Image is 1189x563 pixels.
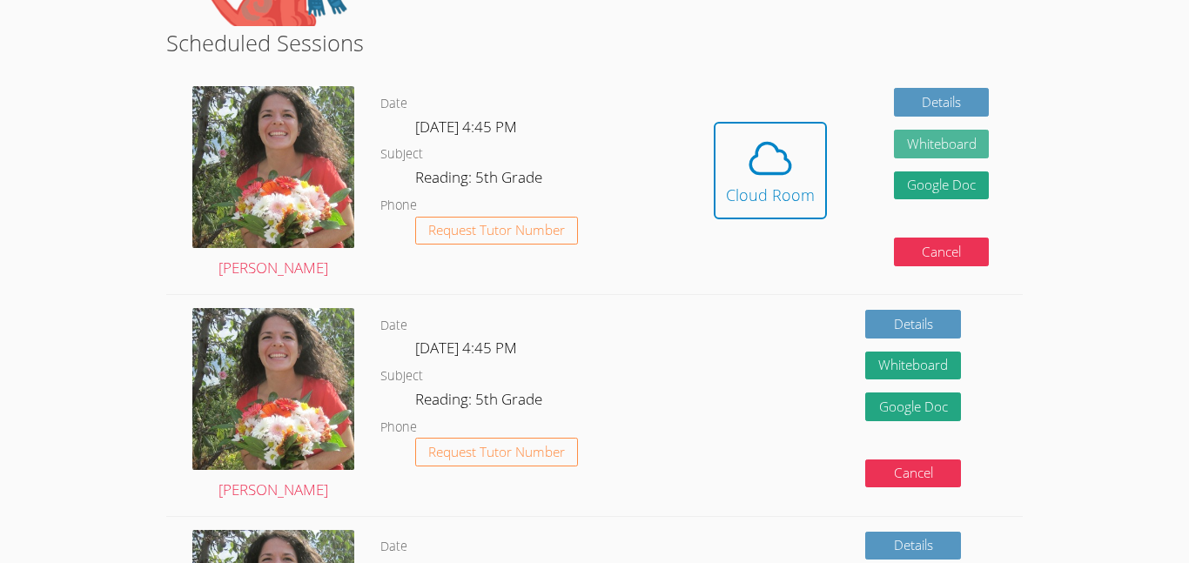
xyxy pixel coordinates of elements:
[865,310,961,338] a: Details
[415,117,517,137] span: [DATE] 4:45 PM
[865,352,961,380] button: Whiteboard
[192,86,354,248] img: avatar.png
[865,392,961,421] a: Google Doc
[865,532,961,560] a: Details
[415,438,578,466] button: Request Tutor Number
[894,238,990,266] button: Cancel
[380,93,407,115] dt: Date
[380,365,423,387] dt: Subject
[415,217,578,245] button: Request Tutor Number
[192,308,354,503] a: [PERSON_NAME]
[192,308,354,470] img: avatar.png
[415,387,546,417] dd: Reading: 5th Grade
[380,417,417,439] dt: Phone
[428,224,565,237] span: Request Tutor Number
[894,130,990,158] button: Whiteboard
[894,171,990,200] a: Google Doc
[192,86,354,281] a: [PERSON_NAME]
[415,165,546,195] dd: Reading: 5th Grade
[894,88,990,117] a: Details
[726,183,815,207] div: Cloud Room
[380,144,423,165] dt: Subject
[428,446,565,459] span: Request Tutor Number
[865,459,961,488] button: Cancel
[380,195,417,217] dt: Phone
[714,122,827,219] button: Cloud Room
[166,26,1023,59] h2: Scheduled Sessions
[380,315,407,337] dt: Date
[415,338,517,358] span: [DATE] 4:45 PM
[380,536,407,558] dt: Date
